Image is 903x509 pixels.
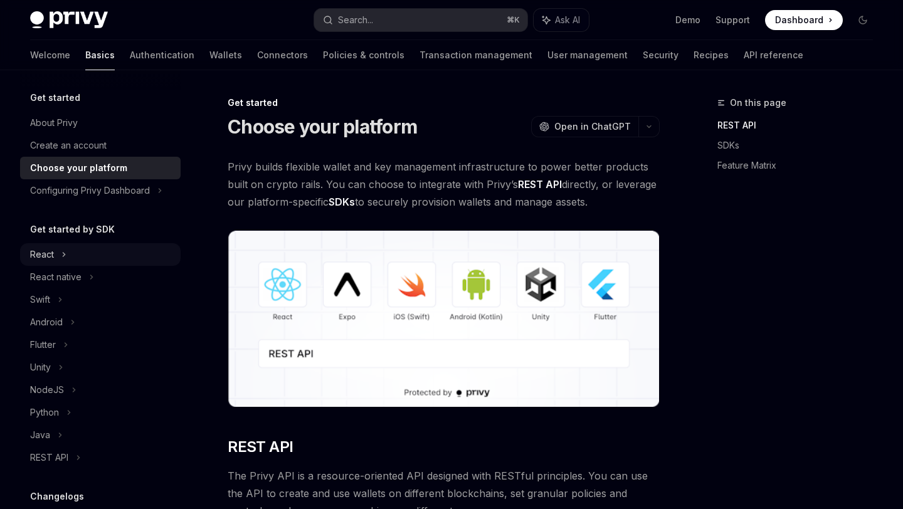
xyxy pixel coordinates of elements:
[853,10,873,30] button: Toggle dark mode
[547,40,628,70] a: User management
[30,428,50,443] div: Java
[694,40,729,70] a: Recipes
[30,382,64,397] div: NodeJS
[30,337,56,352] div: Flutter
[228,97,660,109] div: Get started
[257,40,308,70] a: Connectors
[554,120,631,133] span: Open in ChatGPT
[420,40,532,70] a: Transaction management
[30,222,115,237] h5: Get started by SDK
[228,231,660,407] img: images/Platform2.png
[20,134,181,157] a: Create an account
[228,158,660,211] span: Privy builds flexible wallet and key management infrastructure to power better products built on ...
[765,10,843,30] a: Dashboard
[20,112,181,134] a: About Privy
[716,14,750,26] a: Support
[30,489,84,504] h5: Changelogs
[85,40,115,70] a: Basics
[314,9,527,31] button: Search...⌘K
[775,14,823,26] span: Dashboard
[30,138,107,153] div: Create an account
[30,360,51,375] div: Unity
[30,292,50,307] div: Swift
[30,450,68,465] div: REST API
[338,13,373,28] div: Search...
[555,14,580,26] span: Ask AI
[30,90,80,105] h5: Get started
[30,315,63,330] div: Android
[209,40,242,70] a: Wallets
[20,157,181,179] a: Choose your platform
[228,115,417,138] h1: Choose your platform
[744,40,803,70] a: API reference
[518,178,562,191] strong: REST API
[730,95,786,110] span: On this page
[323,40,404,70] a: Policies & controls
[329,196,355,208] strong: SDKs
[30,40,70,70] a: Welcome
[534,9,589,31] button: Ask AI
[531,116,638,137] button: Open in ChatGPT
[30,160,127,176] div: Choose your platform
[228,437,293,457] span: REST API
[30,247,54,262] div: React
[30,183,150,198] div: Configuring Privy Dashboard
[717,155,883,176] a: Feature Matrix
[30,11,108,29] img: dark logo
[30,115,78,130] div: About Privy
[675,14,700,26] a: Demo
[717,135,883,155] a: SDKs
[30,270,82,285] div: React native
[643,40,679,70] a: Security
[717,115,883,135] a: REST API
[507,15,520,25] span: ⌘ K
[130,40,194,70] a: Authentication
[30,405,59,420] div: Python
